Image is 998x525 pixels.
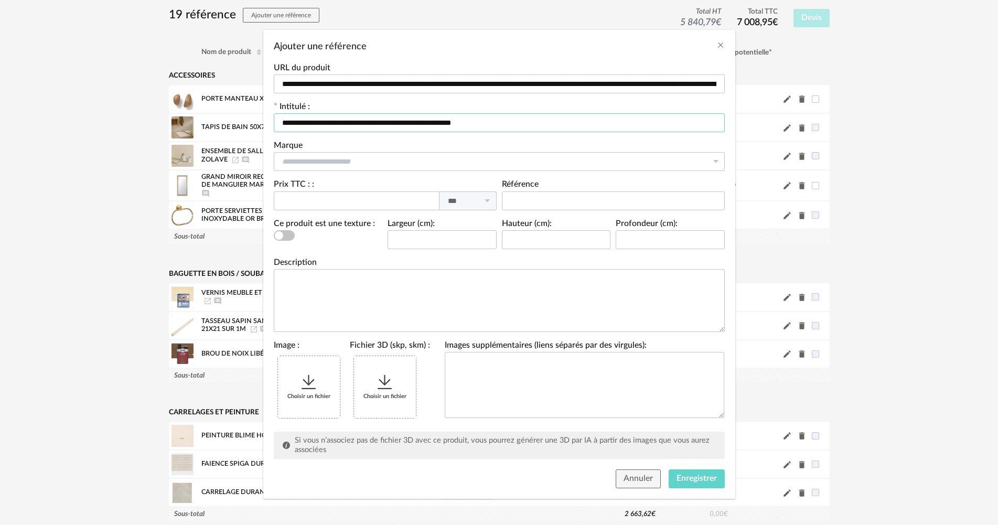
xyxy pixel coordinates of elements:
[624,474,653,483] span: Annuler
[502,180,539,191] label: Référence
[502,220,552,230] label: Hauteur (cm):
[274,341,299,352] label: Image :
[263,30,735,498] div: Ajouter une référence
[274,180,314,188] label: Prix TTC : :
[445,341,647,352] label: Images supplémentaires (liens séparés par des virgules):
[677,474,717,483] span: Enregistrer
[669,469,725,488] button: Enregistrer
[274,220,375,230] label: Ce produit est une texture :
[354,356,416,418] div: Choisir un fichier
[274,42,367,51] span: Ajouter une référence
[388,220,435,230] label: Largeur (cm):
[274,64,330,74] label: URL du produit
[274,103,310,113] label: Intitulé :
[274,142,303,152] label: Marque
[278,356,340,418] div: Choisir un fichier
[716,40,725,51] button: Close
[616,469,661,488] button: Annuler
[274,259,317,269] label: Description
[295,436,710,454] span: Si vous n’associez pas de fichier 3D avec ce produit, vous pourrez générer une 3D par IA à partir...
[350,341,430,352] label: Fichier 3D (skp, skm) :
[616,220,678,230] label: Profondeur (cm):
